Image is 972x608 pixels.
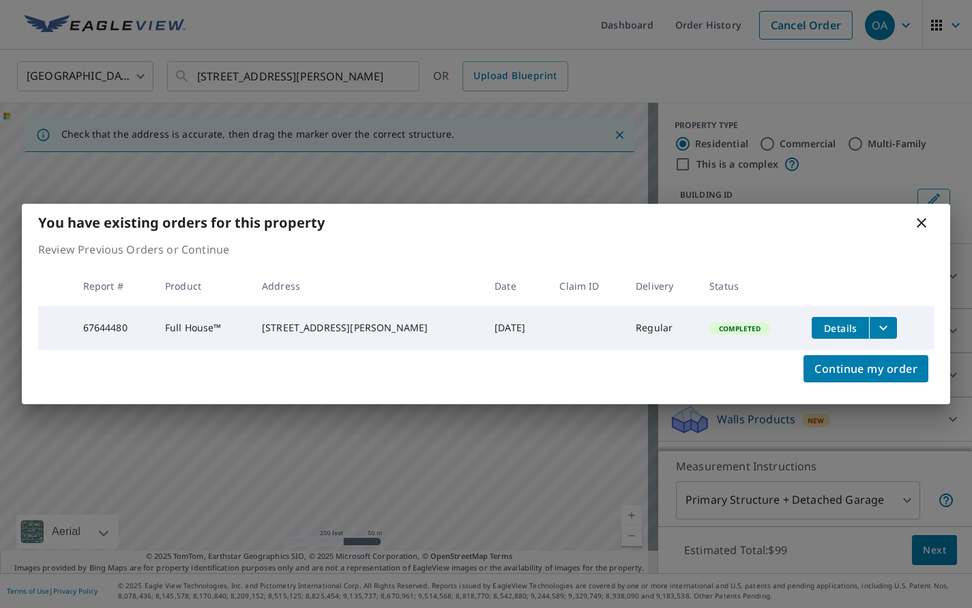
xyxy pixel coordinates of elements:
td: 67644480 [72,306,154,350]
span: Completed [711,324,769,333]
th: Delivery [625,266,698,306]
th: Address [251,266,484,306]
div: [STREET_ADDRESS][PERSON_NAME] [262,321,473,335]
th: Claim ID [548,266,625,306]
button: filesDropdownBtn-67644480 [869,317,897,339]
td: [DATE] [484,306,548,350]
button: detailsBtn-67644480 [812,317,869,339]
td: Full House™ [154,306,251,350]
button: Continue my order [804,355,928,382]
td: Regular [625,306,698,350]
span: Details [820,322,861,335]
th: Date [484,266,548,306]
span: Continue my order [814,359,917,378]
th: Report # [72,266,154,306]
th: Product [154,266,251,306]
th: Status [698,266,801,306]
p: Review Previous Orders or Continue [38,241,934,258]
b: You have existing orders for this property [38,213,325,232]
